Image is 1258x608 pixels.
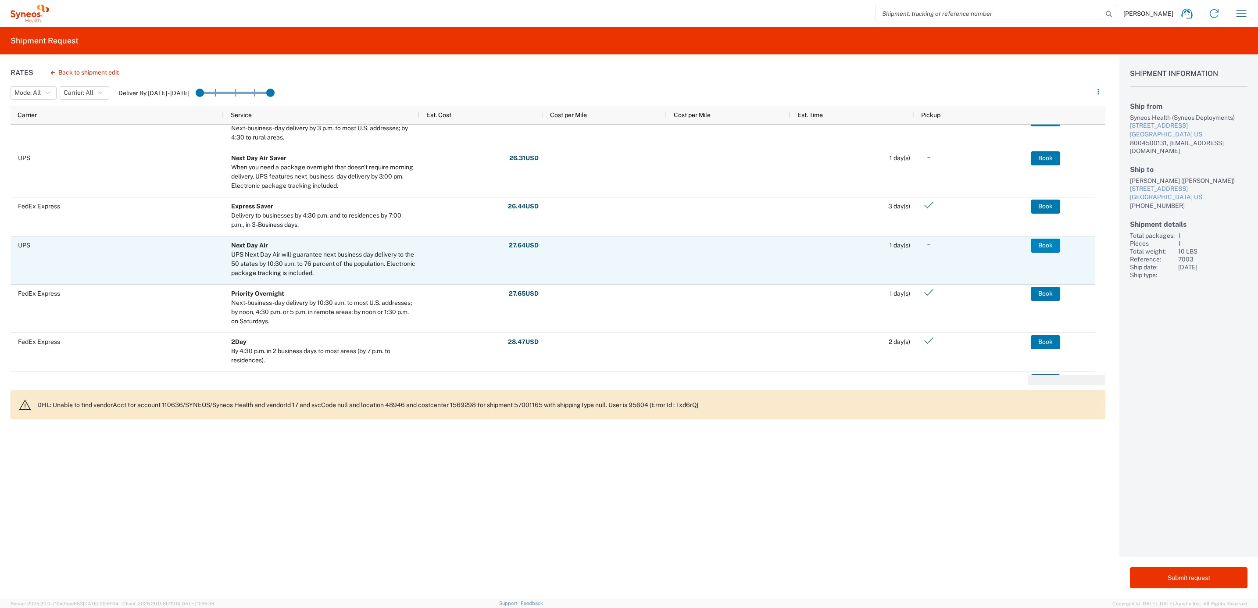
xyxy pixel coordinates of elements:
[11,601,118,606] span: Server: 2025.20.0-710e05ee653
[921,111,940,118] span: Pickup
[1031,287,1060,301] button: Book
[231,290,284,297] b: Priority Overnight
[1178,247,1247,255] div: 10 LBS
[1031,374,1060,388] button: Book
[509,154,539,162] strong: 26.31 USD
[1130,202,1247,210] div: [PHONE_NUMBER]
[231,163,415,190] div: When you need a package overnight that doesn't require morning delivery, UPS features next-busine...
[1130,255,1175,263] div: Reference:
[1130,130,1247,139] div: [GEOGRAPHIC_DATA] US
[1123,10,1173,18] span: [PERSON_NAME]
[1130,177,1247,185] div: [PERSON_NAME] ([PERSON_NAME])
[118,89,189,97] label: Deliver By [DATE] - [DATE]
[83,601,118,606] span: [DATE] 09:51:04
[890,290,910,297] span: 1 day(s)
[508,202,539,211] strong: 26.44 USD
[1130,165,1247,174] h2: Ship to
[11,36,79,46] h2: Shipment Request
[426,111,451,118] span: Est. Cost
[1178,232,1247,240] div: 1
[507,200,539,214] button: 26.44USD
[509,151,539,165] button: 26.31USD
[1130,139,1247,155] div: 8004500131, [EMAIL_ADDRESS][DOMAIN_NAME]
[1130,114,1247,122] div: Syneos Health (Syneos Deployments)
[1130,220,1247,229] h2: Shipment details
[64,89,93,97] span: Carrier: All
[1130,122,1247,130] div: [STREET_ADDRESS]
[1178,255,1247,263] div: 7003
[1112,600,1247,608] span: Copyright © [DATE]-[DATE] Agistix Inc., All Rights Reserved
[1130,185,1247,193] div: [STREET_ADDRESS]
[1130,247,1175,255] div: Total weight:
[876,5,1103,22] input: Shipment, tracking or reference number
[11,68,33,77] h1: Rates
[231,347,415,365] div: By 4:30 p.m. in 2 business days to most areas (by 7 p.m. to residences).
[1130,567,1247,588] button: Submit request
[18,111,37,118] span: Carrier
[11,86,57,100] button: Mode: All
[1130,185,1247,202] a: [STREET_ADDRESS][GEOGRAPHIC_DATA] US
[1178,263,1247,271] div: [DATE]
[890,242,910,249] span: 1 day(s)
[508,338,539,346] strong: 28.47 USD
[231,154,286,161] b: Next Day Air Saver
[18,154,30,161] span: UPS
[888,203,910,210] span: 3 day(s)
[1130,240,1175,247] div: Pieces
[1031,239,1060,253] button: Book
[508,239,539,253] button: 27.64USD
[674,111,711,118] span: Cost per Mile
[797,111,823,118] span: Est. Time
[1130,102,1247,111] h2: Ship from
[18,203,60,210] span: FedEx Express
[550,111,587,118] span: Cost per Mile
[499,601,521,606] a: Support
[44,65,126,80] button: Back to shipment edit
[231,250,415,278] div: UPS Next Day Air will guarantee next business day delivery to the 50 states by 10:30 a.m. to 76 p...
[521,601,543,606] a: Feedback
[18,242,30,249] span: UPS
[18,338,60,345] span: FedEx Express
[231,211,415,229] div: Delivery to businesses by 4:30 p.m. and to residences by 7:00 p.m., in 3-Business days.
[1130,69,1247,87] h1: Shipment Information
[1130,263,1175,271] div: Ship date:
[231,338,247,345] b: 2Day
[231,203,273,210] b: Express Saver
[1130,232,1175,240] div: Total packages:
[507,335,539,349] button: 28.47USD
[1031,335,1060,349] button: Book
[231,124,415,142] div: Next-business-day delivery by 3 p.m. to most U.S. addresses; by 4:30 to rural areas.
[1031,151,1060,165] button: Book
[1178,240,1247,247] div: 1
[1130,193,1247,202] div: [GEOGRAPHIC_DATA] US
[509,290,539,298] strong: 27.65 USD
[14,89,41,97] span: Mode: All
[1130,122,1247,139] a: [STREET_ADDRESS][GEOGRAPHIC_DATA] US
[231,242,268,249] b: Next Day Air
[508,287,539,301] button: 27.65USD
[37,401,1098,409] p: DHL: Unable to find vendorAcct for account 110636/SYNEOS/Syneos Health and vendorId 17 and svcCod...
[1130,271,1175,279] div: Ship type:
[18,290,60,297] span: FedEx Express
[122,601,214,606] span: Client: 2025.20.0-8b113f4
[180,601,214,606] span: [DATE] 10:16:38
[231,111,252,118] span: Service
[890,154,910,161] span: 1 day(s)
[509,241,539,250] strong: 27.64 USD
[231,298,415,326] div: Next-business-day delivery by 10:30 a.m. to most U.S. addresses; by noon, 4:30 p.m. or 5 p.m. in ...
[60,86,109,100] button: Carrier: All
[1031,200,1060,214] button: Book
[889,338,910,345] span: 2 day(s)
